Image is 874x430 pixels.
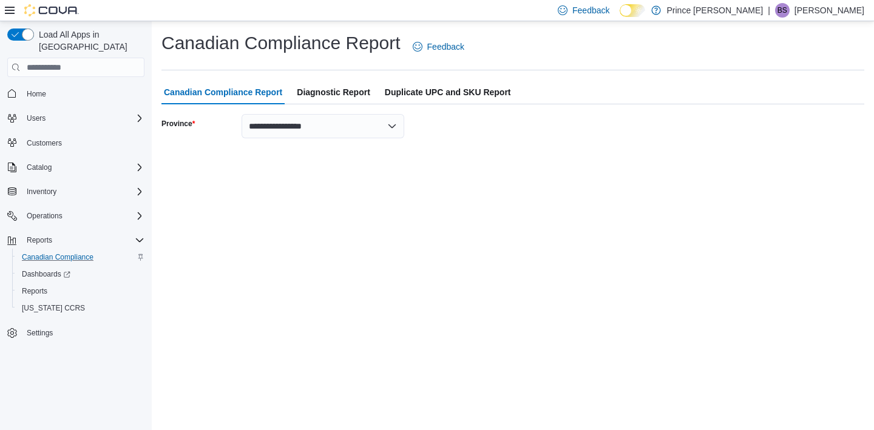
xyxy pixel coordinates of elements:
[164,80,282,104] span: Canadian Compliance Report
[27,163,52,172] span: Catalog
[27,113,46,123] span: Users
[2,183,149,200] button: Inventory
[34,29,144,53] span: Load All Apps in [GEOGRAPHIC_DATA]
[161,119,195,129] label: Province
[385,80,511,104] span: Duplicate UPC and SKU Report
[22,286,47,296] span: Reports
[12,249,149,266] button: Canadian Compliance
[775,3,790,18] div: Bailey Soares
[161,31,401,55] h1: Canadian Compliance Report
[12,266,149,283] a: Dashboards
[7,79,144,373] nav: Complex example
[22,160,56,175] button: Catalog
[22,184,144,199] span: Inventory
[22,269,70,279] span: Dashboards
[22,86,144,101] span: Home
[17,301,90,315] a: [US_STATE] CCRS
[17,284,52,298] a: Reports
[22,87,51,101] a: Home
[2,84,149,102] button: Home
[22,326,58,340] a: Settings
[17,250,144,264] span: Canadian Compliance
[427,41,464,53] span: Feedback
[22,252,93,262] span: Canadian Compliance
[27,138,62,148] span: Customers
[17,250,98,264] a: Canadian Compliance
[17,267,144,281] span: Dashboards
[22,325,144,340] span: Settings
[17,301,144,315] span: Washington CCRS
[27,328,53,338] span: Settings
[2,110,149,127] button: Users
[572,4,609,16] span: Feedback
[22,209,144,223] span: Operations
[27,211,63,221] span: Operations
[2,207,149,224] button: Operations
[794,3,864,18] p: [PERSON_NAME]
[620,4,645,17] input: Dark Mode
[27,89,46,99] span: Home
[22,160,144,175] span: Catalog
[2,159,149,176] button: Catalog
[22,136,67,150] a: Customers
[22,303,85,313] span: [US_STATE] CCRS
[2,134,149,152] button: Customers
[297,80,370,104] span: Diagnostic Report
[27,235,52,245] span: Reports
[667,3,764,18] p: Prince [PERSON_NAME]
[22,111,144,126] span: Users
[777,3,787,18] span: BS
[17,284,144,298] span: Reports
[2,232,149,249] button: Reports
[22,135,144,150] span: Customers
[17,267,75,281] a: Dashboards
[22,184,61,199] button: Inventory
[22,111,50,126] button: Users
[24,4,79,16] img: Cova
[22,233,57,247] button: Reports
[22,209,67,223] button: Operations
[12,283,149,300] button: Reports
[768,3,770,18] p: |
[27,187,56,197] span: Inventory
[408,35,469,59] a: Feedback
[12,300,149,317] button: [US_STATE] CCRS
[22,233,144,247] span: Reports
[2,324,149,341] button: Settings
